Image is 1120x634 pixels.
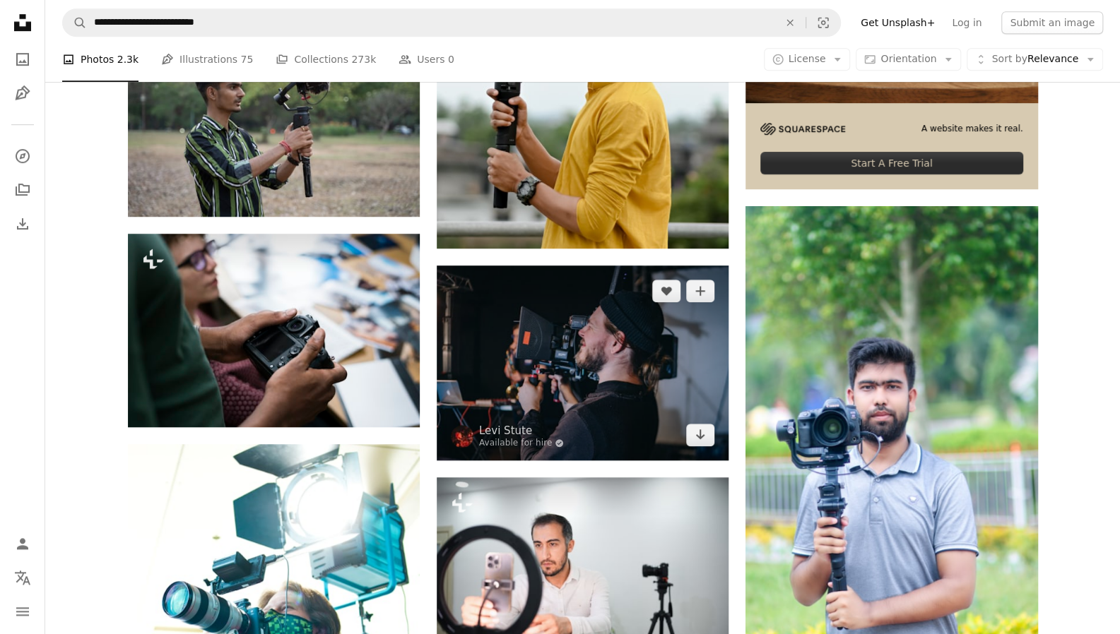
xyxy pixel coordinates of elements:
[479,438,565,449] a: Available for hire
[8,210,37,238] a: Download History
[991,53,1027,64] span: Sort by
[448,52,454,67] span: 0
[760,123,845,135] img: file-1705255347840-230a6ab5bca9image
[128,234,420,427] img: Businesswoman working with camera
[437,568,729,580] a: a man holding a camera in front of a mirror
[806,9,840,36] button: Visual search
[8,563,37,592] button: Language
[276,37,376,82] a: Collections 273k
[437,265,729,460] img: man holding video camera
[161,37,253,82] a: Illustrations 75
[8,79,37,107] a: Illustrations
[8,45,37,73] a: Photos
[479,424,565,438] a: Levi Stute
[63,9,87,36] button: Search Unsplash
[8,8,37,40] a: Home — Unsplash
[991,52,1078,66] span: Relevance
[351,52,376,67] span: 273k
[437,356,729,369] a: man holding video camera
[921,123,1023,135] span: A website makes it real.
[686,280,714,302] button: Add to Collection
[880,53,936,64] span: Orientation
[774,9,806,36] button: Clear
[8,530,37,558] a: Log in / Sign up
[8,142,37,170] a: Explore
[652,280,680,302] button: Like
[856,48,961,71] button: Orientation
[1001,11,1103,34] button: Submit an image
[686,424,714,446] a: Download
[241,52,254,67] span: 75
[451,425,473,448] img: Go to Levi Stute's profile
[967,48,1103,71] button: Sort byRelevance
[62,8,841,37] form: Find visuals sitewide
[128,324,420,337] a: Businesswoman working with camera
[128,113,420,126] a: a man holding a camera and a tripod
[764,48,851,71] button: License
[745,419,1037,431] a: a man holding a camera
[399,37,454,82] a: Users 0
[789,53,826,64] span: License
[8,597,37,626] button: Menu
[8,176,37,204] a: Collections
[760,152,1022,174] div: Start A Free Trial
[128,23,420,217] img: a man holding a camera and a tripod
[852,11,943,34] a: Get Unsplash+
[943,11,990,34] a: Log in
